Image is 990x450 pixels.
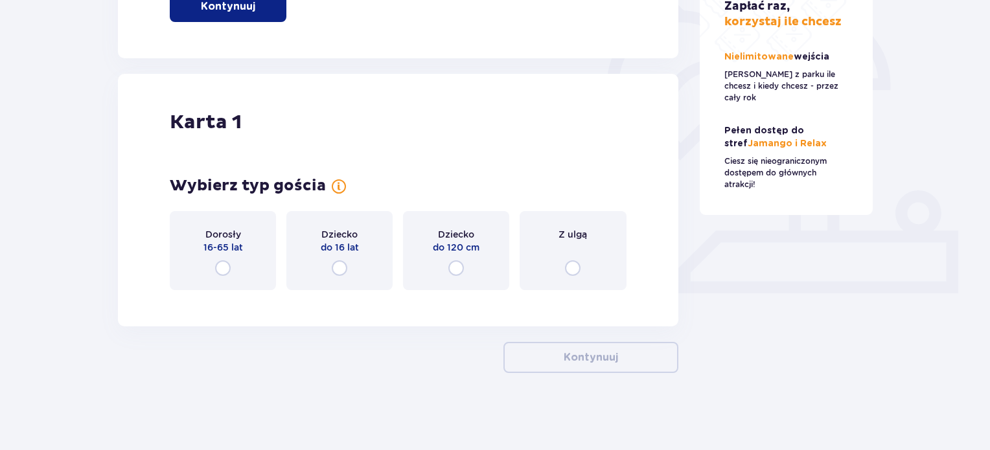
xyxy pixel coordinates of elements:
[724,155,849,190] p: Ciesz się nieograniczonym dostępem do głównych atrakcji!
[724,124,849,150] p: Jamango i Relax
[205,228,241,241] span: Dorosły
[564,350,618,365] p: Kontynuuj
[433,241,479,254] span: do 120 cm
[170,110,242,135] p: Karta 1
[203,241,243,254] span: 16-65 lat
[321,228,358,241] span: Dziecko
[794,52,829,62] span: wejścia
[724,69,849,104] p: [PERSON_NAME] z parku ile chcesz i kiedy chcesz - przez cały rok
[724,126,804,148] span: Pełen dostęp do stref
[170,176,326,196] p: Wybierz typ gościa
[558,228,587,241] span: Z ulgą
[724,51,832,63] p: Nielimitowane
[438,228,474,241] span: Dziecko
[321,241,359,254] span: do 16 lat
[503,342,678,373] button: Kontynuuj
